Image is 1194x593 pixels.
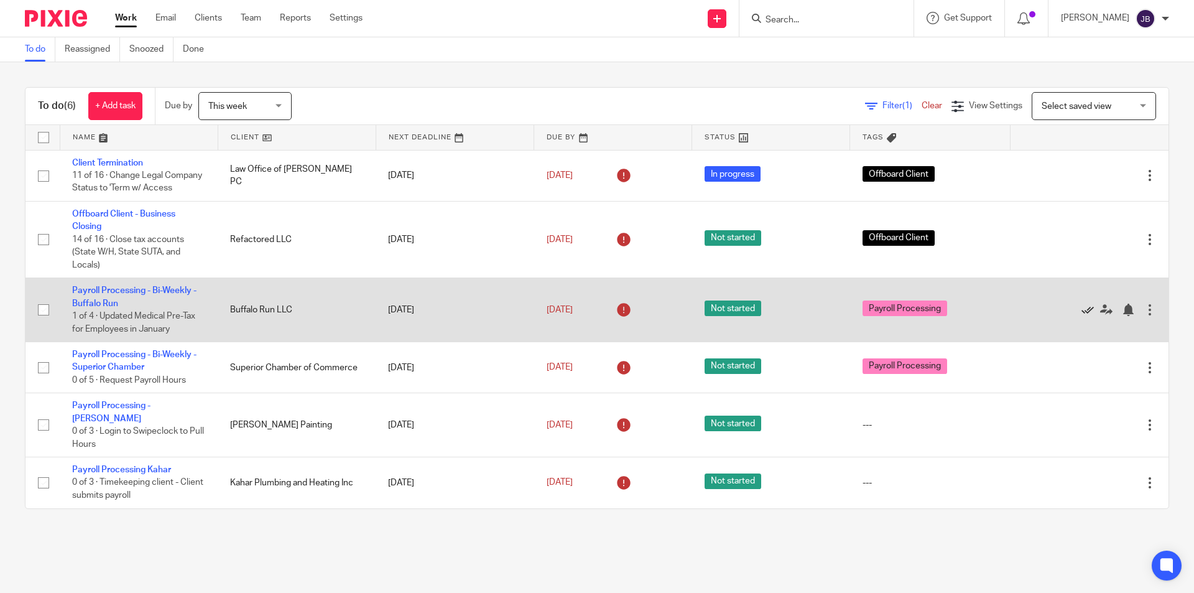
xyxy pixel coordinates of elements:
a: Reassigned [65,37,120,62]
span: [DATE] [547,421,573,429]
a: Clients [195,12,222,24]
td: Law Office of [PERSON_NAME] PC [218,150,376,201]
td: [DATE] [376,150,534,201]
a: Reports [280,12,311,24]
a: Snoozed [129,37,174,62]
a: Offboard Client - Business Closing [72,210,175,231]
span: 0 of 3 · Timekeeping client - Client submits payroll [72,479,203,500]
span: [DATE] [547,306,573,314]
span: [DATE] [547,171,573,180]
a: Clear [922,101,942,110]
span: Select saved view [1042,102,1111,111]
span: Offboard Client [863,230,935,246]
span: Not started [705,358,761,374]
span: In progress [705,166,761,182]
a: Settings [330,12,363,24]
a: + Add task [88,92,142,120]
span: [DATE] [547,363,573,372]
td: Superior Chamber of Commerce [218,342,376,393]
td: [DATE] [376,342,534,393]
span: Not started [705,301,761,316]
a: Team [241,12,261,24]
td: [PERSON_NAME] Painting [218,393,376,457]
span: (6) [64,101,76,111]
img: svg%3E [1136,9,1155,29]
span: Payroll Processing [863,358,947,374]
span: Get Support [944,14,992,22]
span: Tags [863,134,884,141]
a: Payroll Processing Kahar [72,465,171,474]
td: [DATE] [376,201,534,278]
div: --- [863,477,998,489]
td: Refactored LLC [218,201,376,278]
span: Payroll Processing [863,301,947,316]
td: Kahar Plumbing and Heating Inc [218,457,376,508]
td: [DATE] [376,393,534,457]
a: Client Termination [72,159,143,167]
td: [DATE] [376,278,534,342]
span: 11 of 16 · Change Legal Company Status to 'Term w/ Access [72,171,202,193]
a: To do [25,37,55,62]
a: Done [183,37,213,62]
span: [DATE] [547,479,573,487]
span: Not started [705,474,761,489]
span: View Settings [969,101,1022,110]
a: Payroll Processing - Bi-Weekly - Superior Chamber [72,350,197,371]
a: Work [115,12,137,24]
a: Email [155,12,176,24]
a: Payroll Processing - [PERSON_NAME] [72,401,150,423]
span: This week [208,102,247,111]
span: Filter [882,101,922,110]
span: 14 of 16 · Close tax accounts (State W/H, State SUTA, and Locals) [72,235,184,269]
td: [DATE] [376,457,534,508]
h1: To do [38,100,76,113]
img: Pixie [25,10,87,27]
span: 0 of 3 · Login to Swipeclock to Pull Hours [72,427,204,449]
div: --- [863,419,998,431]
span: Not started [705,416,761,431]
p: Due by [165,100,192,112]
p: [PERSON_NAME] [1061,12,1129,24]
span: 1 of 4 · Updated Medical Pre-Tax for Employees in January [72,312,195,334]
span: Not started [705,230,761,246]
span: Offboard Client [863,166,935,182]
input: Search [764,15,876,26]
a: Mark as done [1081,304,1100,316]
td: Buffalo Run LLC [218,278,376,342]
span: [DATE] [547,235,573,244]
span: (1) [902,101,912,110]
span: 0 of 5 · Request Payroll Hours [72,376,186,385]
a: Payroll Processing - Bi-Weekly - Buffalo Run [72,286,197,307]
